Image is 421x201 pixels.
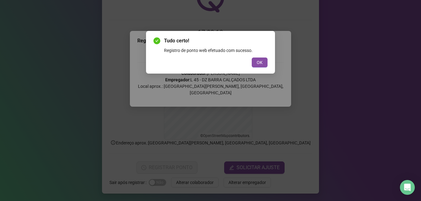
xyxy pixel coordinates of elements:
[164,47,268,54] div: Registro de ponto web efetuado com sucesso.
[257,59,263,66] span: OK
[153,37,160,44] span: check-circle
[164,37,268,45] span: Tudo certo!
[252,58,268,67] button: OK
[400,180,415,195] div: Open Intercom Messenger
